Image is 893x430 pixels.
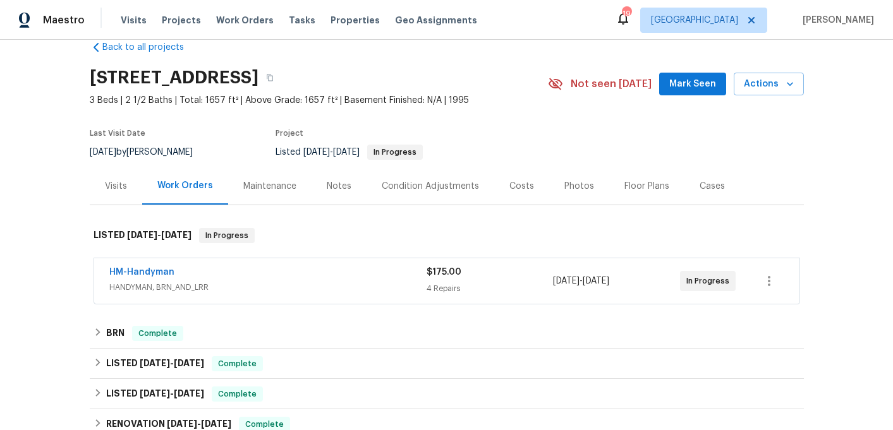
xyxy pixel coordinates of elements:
[109,268,174,277] a: HM-Handyman
[161,230,191,239] span: [DATE]
[427,282,554,295] div: 4 Repairs
[651,14,738,27] span: [GEOGRAPHIC_DATA]
[140,389,170,398] span: [DATE]
[622,8,631,20] div: 19
[94,228,191,243] h6: LISTED
[174,359,204,367] span: [DATE]
[331,14,380,27] span: Properties
[201,419,231,428] span: [DATE]
[127,230,191,239] span: -
[162,14,201,27] span: Projects
[624,180,669,193] div: Floor Plans
[669,76,716,92] span: Mark Seen
[303,148,360,157] span: -
[564,180,594,193] div: Photos
[368,148,422,156] span: In Progress
[276,129,303,137] span: Project
[553,277,580,285] span: [DATE]
[105,180,127,193] div: Visits
[213,357,262,370] span: Complete
[289,16,315,25] span: Tasks
[216,14,274,27] span: Work Orders
[571,78,652,90] span: Not seen [DATE]
[200,229,253,242] span: In Progress
[333,148,360,157] span: [DATE]
[90,215,804,256] div: LISTED [DATE]-[DATE]In Progress
[109,281,427,294] span: HANDYMAN, BRN_AND_LRR
[140,359,170,367] span: [DATE]
[106,386,204,402] h6: LISTED
[734,73,804,96] button: Actions
[509,180,534,193] div: Costs
[127,230,157,239] span: [DATE]
[90,148,116,157] span: [DATE]
[243,180,296,193] div: Maintenance
[174,389,204,398] span: [DATE]
[90,349,804,379] div: LISTED [DATE]-[DATE]Complete
[167,419,197,428] span: [DATE]
[213,388,262,400] span: Complete
[106,326,125,341] h6: BRN
[395,14,477,27] span: Geo Assignments
[583,277,609,285] span: [DATE]
[744,76,794,92] span: Actions
[90,318,804,349] div: BRN Complete
[106,356,204,371] h6: LISTED
[121,14,147,27] span: Visits
[553,275,609,287] span: -
[258,66,281,89] button: Copy Address
[90,145,208,160] div: by [PERSON_NAME]
[686,275,734,287] span: In Progress
[659,73,726,96] button: Mark Seen
[700,180,725,193] div: Cases
[140,359,204,367] span: -
[276,148,423,157] span: Listed
[382,180,479,193] div: Condition Adjustments
[427,268,461,277] span: $175.00
[140,389,204,398] span: -
[157,179,213,192] div: Work Orders
[43,14,85,27] span: Maestro
[90,129,145,137] span: Last Visit Date
[303,148,330,157] span: [DATE]
[90,41,211,54] a: Back to all projects
[167,419,231,428] span: -
[90,71,258,84] h2: [STREET_ADDRESS]
[90,94,548,107] span: 3 Beds | 2 1/2 Baths | Total: 1657 ft² | Above Grade: 1657 ft² | Basement Finished: N/A | 1995
[90,379,804,409] div: LISTED [DATE]-[DATE]Complete
[133,327,182,340] span: Complete
[327,180,351,193] div: Notes
[798,14,874,27] span: [PERSON_NAME]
